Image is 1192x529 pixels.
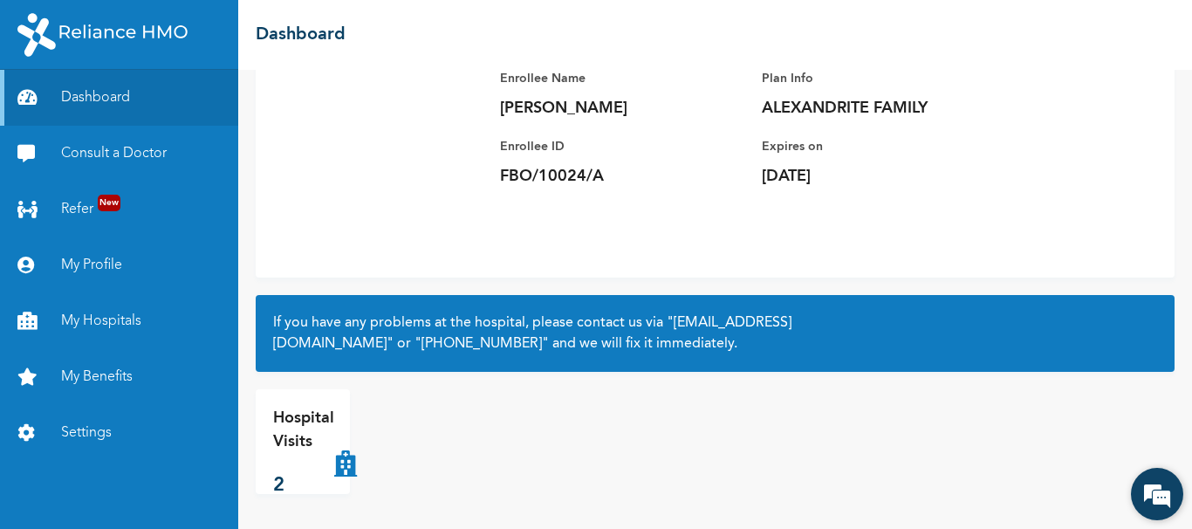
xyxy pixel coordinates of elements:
img: RelianceHMO's Logo [17,13,188,57]
p: Plan Info [762,68,1006,89]
p: Enrollee Name [500,68,744,89]
a: "[PHONE_NUMBER]" [414,337,549,351]
h2: Dashboard [256,22,346,48]
p: Hospital Visits [273,407,334,454]
p: Enrollee ID [500,136,744,157]
p: [PERSON_NAME] [500,98,744,119]
span: New [98,195,120,211]
p: ALEXANDRITE FAMILY [762,98,1006,119]
p: FBO/10024/A [500,166,744,187]
p: Expires on [762,136,1006,157]
h2: If you have any problems at the hospital, please contact us via or and we will fix it immediately. [273,313,1157,354]
p: 2 [273,471,334,500]
img: Enrollee [273,51,483,260]
p: [DATE] [762,166,1006,187]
